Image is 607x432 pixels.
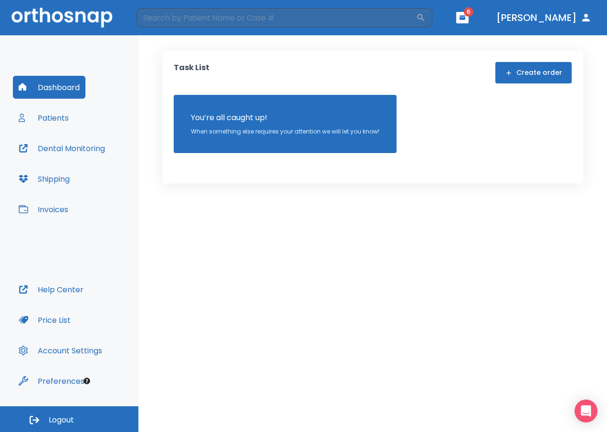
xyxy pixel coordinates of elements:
img: Orthosnap [11,8,113,27]
p: When something else requires your attention we will let you know! [191,127,379,136]
button: Dashboard [13,76,85,99]
button: Patients [13,106,74,129]
button: Help Center [13,278,89,301]
button: Account Settings [13,339,108,362]
button: Create order [495,62,572,83]
input: Search by Patient Name or Case # [136,8,416,27]
button: Invoices [13,198,74,221]
button: Dental Monitoring [13,137,111,160]
button: Preferences [13,370,90,392]
button: [PERSON_NAME] [492,9,596,26]
div: Open Intercom Messenger [575,400,597,422]
p: You’re all caught up! [191,112,379,123]
span: Logout [49,415,74,425]
button: Price List [13,309,76,331]
div: Tooltip anchor [83,377,91,385]
p: Task List [174,62,209,83]
button: Shipping [13,167,75,190]
span: 6 [464,7,473,17]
